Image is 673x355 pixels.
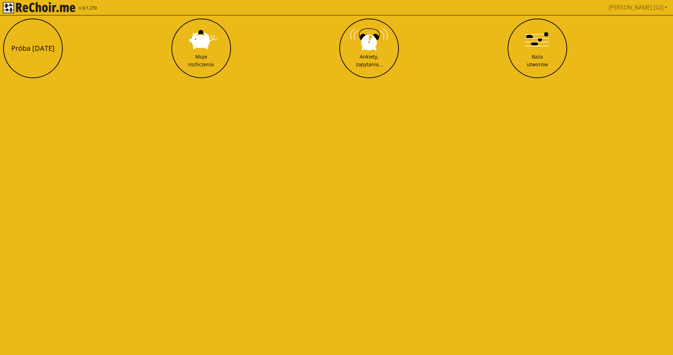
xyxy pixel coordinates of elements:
[79,5,97,12] span: v.0.1.270
[508,19,567,78] button: Baza utworów
[356,53,383,68] div: Ankiety, zapytania...
[171,19,231,78] button: Moje rozliczenia
[339,19,399,78] button: Ankiety, zapytania...
[3,19,63,78] button: Próba [DATE]
[188,53,214,68] div: Moje rozliczenia
[606,0,670,14] a: [PERSON_NAME] [S2]
[3,2,75,13] img: rekłajer mi
[527,53,548,68] div: Baza utworów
